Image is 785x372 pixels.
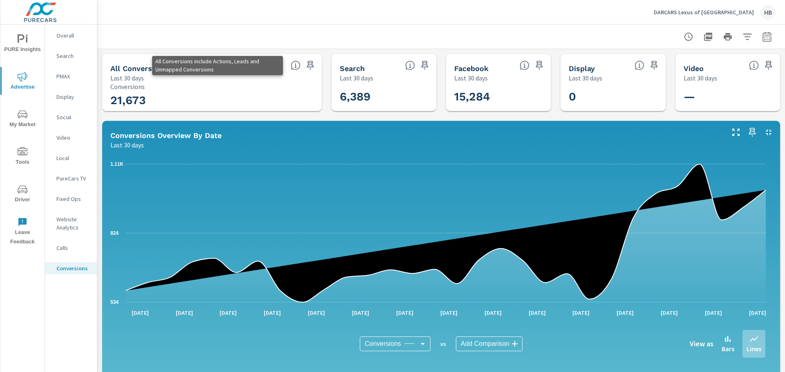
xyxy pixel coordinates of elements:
[110,83,314,90] p: Conversions
[45,70,97,82] div: PMAX
[45,262,97,274] div: Conversions
[700,29,716,45] button: "Export Report to PDF"
[390,309,419,317] p: [DATE]
[635,60,644,70] span: Display Conversions include Actions, Leads and Unmapped Conversions
[479,309,507,317] p: [DATE]
[45,242,97,254] div: Calls
[699,309,728,317] p: [DATE]
[45,213,97,234] div: Website Analytics
[346,309,375,317] p: [DATE]
[0,25,45,250] div: nav menu
[110,161,123,167] text: 1.11K
[690,340,713,348] h6: View as
[365,340,401,348] span: Conversions
[461,340,509,348] span: Add Comparison
[569,90,677,104] h3: 0
[611,309,639,317] p: [DATE]
[56,134,90,142] p: Video
[418,59,431,72] span: Save this to your personalized report
[454,64,489,73] h5: Facebook
[454,90,562,104] h3: 15,284
[340,90,448,104] h3: 6,389
[340,73,373,83] p: Last 30 days
[684,73,717,83] p: Last 30 days
[45,111,97,123] div: Social
[762,59,775,72] span: Save this to your personalized report
[3,34,42,54] span: PURE Insights
[56,72,90,80] p: PMAX
[3,72,42,92] span: Advertise
[523,309,552,317] p: [DATE]
[56,244,90,252] p: Calls
[340,64,365,73] h5: Search
[739,29,756,45] button: Apply Filters
[743,309,772,317] p: [DATE]
[760,5,775,20] div: HB
[405,60,415,70] span: Search Conversions include Actions, Leads and Unmapped Conversions.
[3,217,42,247] span: Leave Feedback
[56,31,90,40] p: Overall
[720,29,736,45] button: Print Report
[214,309,242,317] p: [DATE]
[45,152,97,164] div: Local
[45,172,97,185] div: PureCars TV
[56,113,90,121] p: Social
[110,94,314,107] h3: 21,673
[360,336,431,351] div: Conversions
[45,50,97,62] div: Search
[654,9,754,16] p: DARCARS Lexus of [GEOGRAPHIC_DATA]
[456,336,523,351] div: Add Comparison
[56,264,90,272] p: Conversions
[302,309,331,317] p: [DATE]
[648,59,661,72] span: Save this to your personalized report
[454,73,488,83] p: Last 30 days
[56,154,90,162] p: Local
[749,60,759,70] span: Video Conversions include Actions, Leads and Unmapped Conversions
[45,91,97,103] div: Display
[170,309,199,317] p: [DATE]
[304,59,317,72] span: Save this to your personalized report
[110,64,167,73] h5: All Conversions
[655,309,684,317] p: [DATE]
[45,131,97,144] div: Video
[569,64,595,73] h5: Display
[56,93,90,101] p: Display
[759,29,775,45] button: Select Date Range
[56,174,90,183] p: PureCars TV
[762,126,775,139] button: Minimize Widget
[126,309,155,317] p: [DATE]
[3,109,42,129] span: My Market
[747,344,761,354] p: Lines
[3,185,42,205] span: Driver
[110,299,119,305] text: 534
[56,215,90,232] p: Website Analytics
[569,73,602,83] p: Last 30 days
[45,29,97,42] div: Overall
[258,309,287,317] p: [DATE]
[3,147,42,167] span: Tools
[746,126,759,139] span: Save this to your personalized report
[533,59,546,72] span: Save this to your personalized report
[520,60,529,70] span: All conversions reported from Facebook with duplicates filtered out
[722,344,734,354] p: Bars
[684,64,704,73] h5: Video
[110,131,222,140] h5: Conversions Overview By Date
[567,309,595,317] p: [DATE]
[110,230,119,236] text: 824
[110,140,144,150] p: Last 30 days
[431,340,456,347] p: vs
[435,309,463,317] p: [DATE]
[729,126,742,139] button: Make Fullscreen
[110,73,144,83] p: Last 30 days
[56,52,90,60] p: Search
[56,195,90,203] p: Fixed Ops
[45,193,97,205] div: Fixed Ops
